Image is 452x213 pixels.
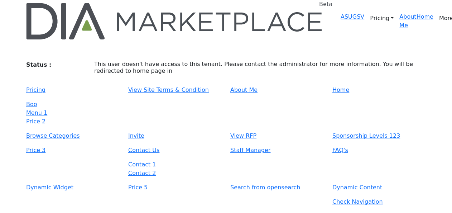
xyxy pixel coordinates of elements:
a: Beta [26,3,323,39]
a: Staff Manager [230,146,324,155]
a: Home [332,86,426,94]
a: Invite [128,132,222,140]
img: Site Logo [26,3,323,39]
a: Price 5 [128,183,222,192]
a: View RFP [230,132,324,140]
a: Browse Categories [26,132,120,140]
a: Search from opensearch [230,183,324,192]
a: ASUGSV [341,13,364,20]
h6: This user doesn't have access to this tenant. Please contact the administrator for more informati... [94,61,426,74]
a: About Me [230,86,324,94]
a: Price 2 [26,118,45,125]
a: Pricing [26,86,120,94]
a: Pricing [364,13,399,24]
a: Sponsorship Levels 123 [332,132,426,140]
a: Dynamic Widget [26,183,120,192]
a: Menu 1 [26,109,47,116]
a: Price 3 [26,146,120,155]
a: Check Navigation [332,198,383,205]
a: FAQ's [332,146,426,155]
a: Contact Us [128,146,222,155]
h6: Beta [319,1,332,8]
a: Boo [26,101,37,108]
a: Contact 1 [128,161,156,168]
dt: Status : [22,61,90,80]
a: Home [417,13,433,20]
a: About Me [399,13,416,29]
a: View Site Terms & Condition [128,86,222,94]
a: Dynamic Content [332,183,426,192]
a: Contact 2 [128,170,156,176]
